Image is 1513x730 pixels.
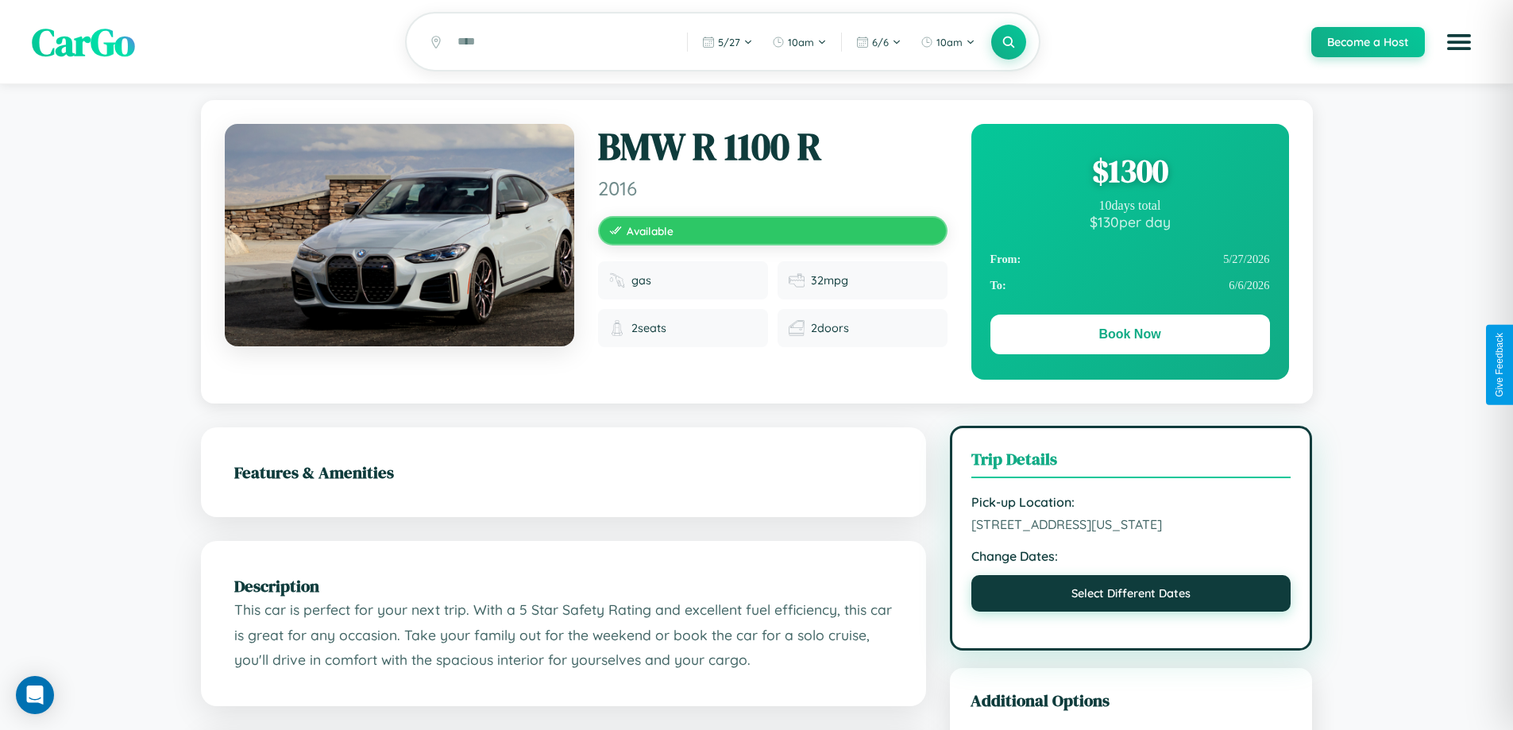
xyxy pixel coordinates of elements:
div: $ 1300 [990,149,1270,192]
span: [STREET_ADDRESS][US_STATE] [971,516,1291,532]
img: BMW R 1100 R 2016 [225,124,574,346]
div: Open Intercom Messenger [16,676,54,714]
div: 10 days total [990,199,1270,213]
strong: From: [990,253,1021,266]
img: Seats [609,320,625,336]
span: 10am [788,36,814,48]
h1: BMW R 1100 R [598,124,948,170]
button: 5/27 [694,29,761,55]
span: 32 mpg [811,273,848,288]
span: Available [627,224,674,238]
strong: Pick-up Location: [971,494,1291,510]
h2: Description [234,574,893,597]
h3: Additional Options [971,689,1292,712]
button: Become a Host [1311,27,1425,57]
img: Doors [789,320,805,336]
img: Fuel efficiency [789,272,805,288]
button: Book Now [990,315,1270,354]
button: Open menu [1437,20,1481,64]
p: This car is perfect for your next trip. With a 5 Star Safety Rating and excellent fuel efficiency... [234,597,893,673]
div: 6 / 6 / 2026 [990,272,1270,299]
span: 2 seats [631,321,666,335]
strong: To: [990,279,1006,292]
span: 2 doors [811,321,849,335]
h2: Features & Amenities [234,461,893,484]
strong: Change Dates: [971,548,1291,564]
button: Select Different Dates [971,575,1291,612]
span: 6 / 6 [872,36,889,48]
h3: Trip Details [971,447,1291,478]
span: 5 / 27 [718,36,740,48]
img: Fuel type [609,272,625,288]
span: gas [631,273,651,288]
button: 6/6 [848,29,909,55]
span: 10am [936,36,963,48]
span: 2016 [598,176,948,200]
div: Give Feedback [1494,333,1505,397]
div: 5 / 27 / 2026 [990,246,1270,272]
button: 10am [913,29,983,55]
div: $ 130 per day [990,213,1270,230]
span: CarGo [32,16,135,68]
button: 10am [764,29,835,55]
